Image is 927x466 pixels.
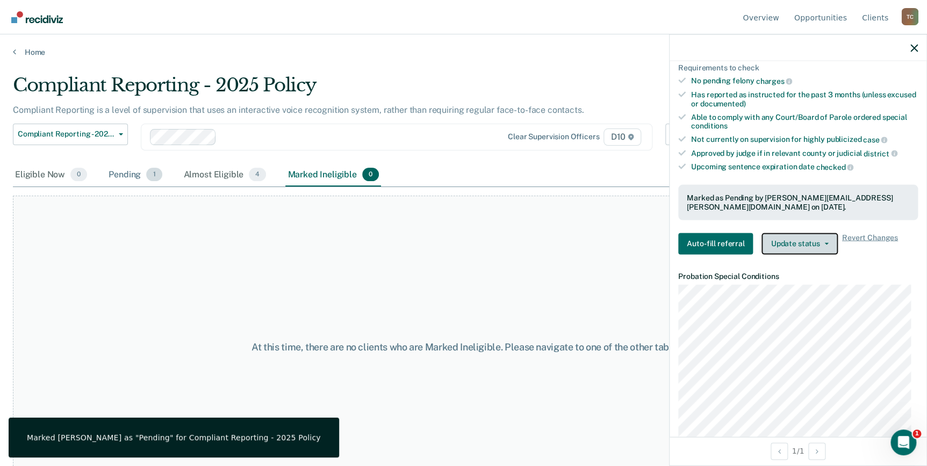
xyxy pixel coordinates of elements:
p: Compliant Reporting is a level of supervision that uses an interactive voice recognition system, ... [13,105,584,115]
span: charges [756,77,793,85]
div: At this time, there are no clients who are Marked Ineligible. Please navigate to one of the other... [239,341,689,353]
span: D10 [603,128,641,146]
div: Upcoming sentence expiration date [691,162,918,172]
button: Next Opportunity [808,442,825,460]
span: checked [816,163,853,171]
div: Almost Eligible [182,163,269,187]
div: Approved by judge if in relevant county or judicial [691,148,918,158]
div: Clear supervision officers [508,132,599,141]
div: Requirements to check [678,63,918,72]
span: documented) [700,99,745,107]
div: Has reported as instructed for the past 3 months (unless excused or [691,90,918,109]
span: 1 [912,429,921,438]
span: case [863,135,887,144]
img: Recidiviz [11,11,63,23]
a: Home [13,47,914,57]
a: Navigate to form link [678,233,757,254]
div: No pending felony [691,76,918,86]
div: Not currently on supervision for highly publicized [691,135,918,145]
button: Previous Opportunity [771,442,788,460]
button: Update status [761,233,837,254]
span: 0 [362,168,379,182]
div: T C [901,8,918,25]
div: Eligible Now [13,163,89,187]
div: Able to comply with any Court/Board of Parole ordered special [691,112,918,131]
span: 1 [146,168,162,182]
span: conditions [691,121,728,130]
span: Compliant Reporting - 2025 Policy [18,130,114,139]
div: Compliant Reporting - 2025 Policy [13,74,708,105]
span: 4 [249,168,266,182]
button: Profile dropdown button [901,8,918,25]
span: Revert Changes [842,233,898,254]
div: Marked [PERSON_NAME] as "Pending" for Compliant Reporting - 2025 Policy [27,433,321,442]
div: Marked Ineligible [285,163,381,187]
span: district [864,149,897,157]
span: 0 [70,168,87,182]
button: Auto-fill referral [678,233,753,254]
iframe: Intercom live chat [890,429,916,455]
div: Marked as Pending by [PERSON_NAME][EMAIL_ADDRESS][PERSON_NAME][DOMAIN_NAME] on [DATE]. [687,193,909,211]
div: Pending [106,163,164,187]
div: 1 / 1 [670,436,926,465]
dt: Probation Special Conditions [678,271,918,281]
